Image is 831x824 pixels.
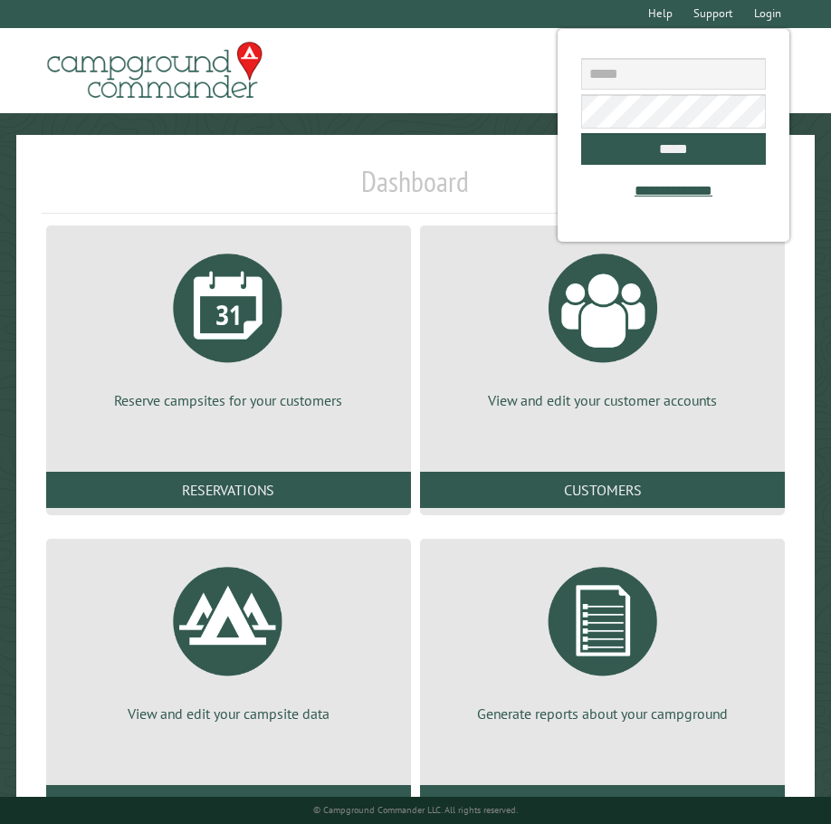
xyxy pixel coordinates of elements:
small: © Campground Commander LLC. All rights reserved. [313,804,518,816]
h1: Dashboard [42,164,789,214]
a: Campsites [46,785,411,821]
img: Campground Commander [42,35,268,106]
p: View and edit your campsite data [68,704,389,723]
p: Generate reports about your campground [442,704,763,723]
p: Reserve campsites for your customers [68,390,389,410]
a: View and edit your campsite data [68,553,389,723]
a: Reserve campsites for your customers [68,240,389,410]
a: Reports [420,785,785,821]
a: Generate reports about your campground [442,553,763,723]
a: Reservations [46,472,411,508]
a: Customers [420,472,785,508]
p: View and edit your customer accounts [442,390,763,410]
a: View and edit your customer accounts [442,240,763,410]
